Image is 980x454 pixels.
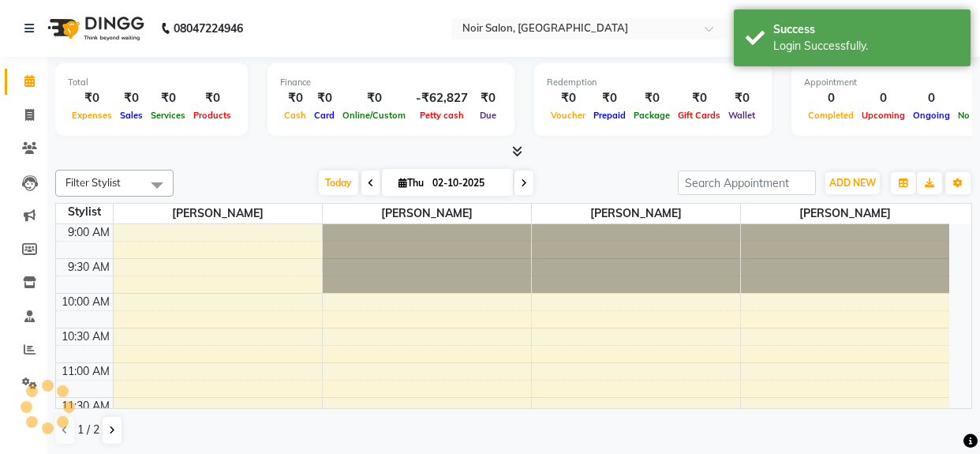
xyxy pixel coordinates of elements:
div: ₹0 [674,89,724,107]
div: Login Successfully. [773,38,959,54]
div: Finance [280,76,502,89]
span: Thu [395,177,428,189]
div: ₹0 [280,89,310,107]
span: Card [310,110,339,121]
span: Expenses [68,110,116,121]
div: -₹62,827 [410,89,474,107]
div: ₹0 [589,89,630,107]
div: 9:30 AM [65,259,113,276]
div: ₹0 [547,89,589,107]
div: 0 [858,89,909,107]
span: Due [476,110,500,121]
div: ₹0 [116,89,147,107]
span: Cash [280,110,310,121]
span: Services [147,110,189,121]
div: ₹0 [68,89,116,107]
span: [PERSON_NAME] [323,204,531,223]
div: ₹0 [189,89,235,107]
div: 0 [804,89,858,107]
span: Gift Cards [674,110,724,121]
div: Redemption [547,76,759,89]
span: Sales [116,110,147,121]
span: 1 / 2 [77,422,99,438]
span: [PERSON_NAME] [532,204,740,223]
span: Upcoming [858,110,909,121]
div: ₹0 [310,89,339,107]
div: ₹0 [630,89,674,107]
span: Wallet [724,110,759,121]
span: [PERSON_NAME] [114,204,322,223]
div: 9:00 AM [65,224,113,241]
div: Total [68,76,235,89]
span: Online/Custom [339,110,410,121]
div: 11:30 AM [58,398,113,415]
div: ₹0 [147,89,189,107]
input: Search Appointment [678,171,816,195]
div: ₹0 [339,89,410,107]
img: logo [40,6,148,51]
span: Products [189,110,235,121]
div: ₹0 [724,89,759,107]
b: 08047224946 [174,6,243,51]
input: 2025-10-02 [428,171,507,195]
span: Voucher [547,110,589,121]
span: ADD NEW [829,177,876,189]
div: Stylist [56,204,113,220]
button: ADD NEW [825,172,880,194]
div: ₹0 [474,89,502,107]
span: Today [319,171,358,195]
span: [PERSON_NAME] [741,204,950,223]
span: Filter Stylist [65,176,121,189]
div: 0 [909,89,954,107]
span: Prepaid [589,110,630,121]
span: Ongoing [909,110,954,121]
div: 11:00 AM [58,363,113,380]
span: Completed [804,110,858,121]
div: 10:00 AM [58,294,113,310]
span: Petty cash [416,110,468,121]
div: 10:30 AM [58,328,113,345]
div: Success [773,21,959,38]
span: Package [630,110,674,121]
